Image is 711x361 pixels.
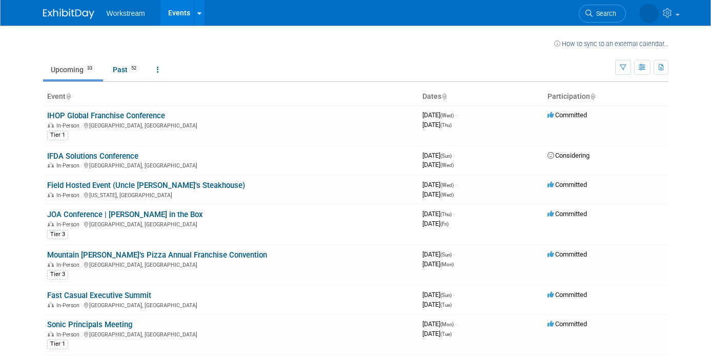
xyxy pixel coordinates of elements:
[43,60,103,79] a: Upcoming33
[440,211,452,217] span: (Thu)
[43,88,418,105] th: Event
[547,291,587,299] span: Committed
[47,270,68,279] div: Tier 3
[440,331,452,337] span: (Tue)
[547,320,587,328] span: Committed
[422,250,455,258] span: [DATE]
[47,320,132,329] a: Sonic Principals Meeting
[440,122,452,128] span: (Thu)
[56,221,83,228] span: In-Person
[422,210,455,218] span: [DATE]
[47,161,414,169] div: [GEOGRAPHIC_DATA], [GEOGRAPHIC_DATA]
[455,181,457,188] span: -
[56,122,83,129] span: In-Person
[453,210,455,218] span: -
[440,192,454,198] span: (Wed)
[48,122,54,128] img: In-Person Event
[440,262,454,267] span: (Mon)
[543,88,668,105] th: Participation
[422,301,452,308] span: [DATE]
[422,152,455,159] span: [DATE]
[47,301,414,309] div: [GEOGRAPHIC_DATA], [GEOGRAPHIC_DATA]
[48,192,54,197] img: In-Person Event
[48,331,54,336] img: In-Person Event
[47,111,165,120] a: IHOP Global Franchise Conference
[422,291,455,299] span: [DATE]
[47,260,414,268] div: [GEOGRAPHIC_DATA], [GEOGRAPHIC_DATA]
[441,92,446,100] a: Sort by Start Date
[639,4,659,23] img: Hunter Britsch
[547,250,587,258] span: Committed
[48,262,54,267] img: In-Person Event
[47,339,68,349] div: Tier 1
[56,192,83,199] span: In-Person
[590,92,595,100] a: Sort by Participation Type
[422,181,457,188] span: [DATE]
[47,291,151,300] a: Fast Casual Executive Summit
[455,111,457,119] span: -
[47,250,267,260] a: Mountain [PERSON_NAME]’s Pizza Annual Franchise Convention
[47,152,138,161] a: IFDA Solutions Conference
[105,60,147,79] a: Past52
[440,221,449,227] span: (Fri)
[579,5,626,23] a: Search
[440,302,452,308] span: (Tue)
[547,152,590,159] span: Considering
[547,111,587,119] span: Committed
[66,92,71,100] a: Sort by Event Name
[107,9,145,17] span: Workstream
[418,88,543,105] th: Dates
[47,190,414,199] div: [US_STATE], [GEOGRAPHIC_DATA]
[453,152,455,159] span: -
[440,153,452,159] span: (Sun)
[422,220,449,227] span: [DATE]
[422,111,457,119] span: [DATE]
[56,262,83,268] span: In-Person
[422,330,452,337] span: [DATE]
[56,302,83,309] span: In-Person
[48,302,54,307] img: In-Person Event
[440,322,454,327] span: (Mon)
[48,162,54,167] img: In-Person Event
[453,250,455,258] span: -
[47,220,414,228] div: [GEOGRAPHIC_DATA], [GEOGRAPHIC_DATA]
[47,330,414,338] div: [GEOGRAPHIC_DATA], [GEOGRAPHIC_DATA]
[43,9,94,19] img: ExhibitDay
[56,331,83,338] span: In-Person
[440,162,454,168] span: (Wed)
[422,190,454,198] span: [DATE]
[593,10,616,17] span: Search
[47,121,414,129] div: [GEOGRAPHIC_DATA], [GEOGRAPHIC_DATA]
[422,121,452,129] span: [DATE]
[47,131,68,140] div: Tier 1
[56,162,83,169] span: In-Person
[84,65,95,72] span: 33
[440,292,452,298] span: (Sun)
[422,260,454,268] span: [DATE]
[440,113,454,118] span: (Wed)
[47,181,245,190] a: Field Hosted Event (Uncle [PERSON_NAME]'s Steakhouse)
[440,252,452,258] span: (Sun)
[455,320,457,328] span: -
[453,291,455,299] span: -
[48,221,54,226] img: In-Person Event
[47,210,203,219] a: JOA Conference | [PERSON_NAME] in the Box
[47,230,68,239] div: Tier 3
[128,65,139,72] span: 52
[547,210,587,218] span: Committed
[440,182,454,188] span: (Wed)
[422,320,457,328] span: [DATE]
[554,40,668,48] a: How to sync to an external calendar...
[547,181,587,188] span: Committed
[422,161,454,168] span: [DATE]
